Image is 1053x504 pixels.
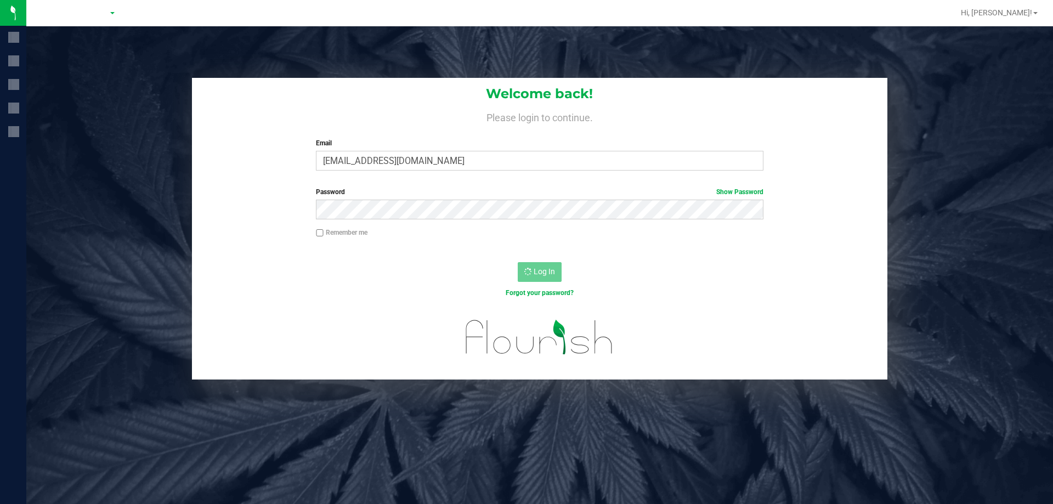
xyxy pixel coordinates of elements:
[192,110,887,123] h4: Please login to continue.
[316,138,763,148] label: Email
[518,262,562,282] button: Log In
[961,8,1032,17] span: Hi, [PERSON_NAME]!
[534,267,555,276] span: Log In
[316,229,324,237] input: Remember me
[192,87,887,101] h1: Welcome back!
[316,228,367,237] label: Remember me
[452,309,626,365] img: flourish_logo.svg
[316,188,345,196] span: Password
[506,289,574,297] a: Forgot your password?
[716,188,763,196] a: Show Password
